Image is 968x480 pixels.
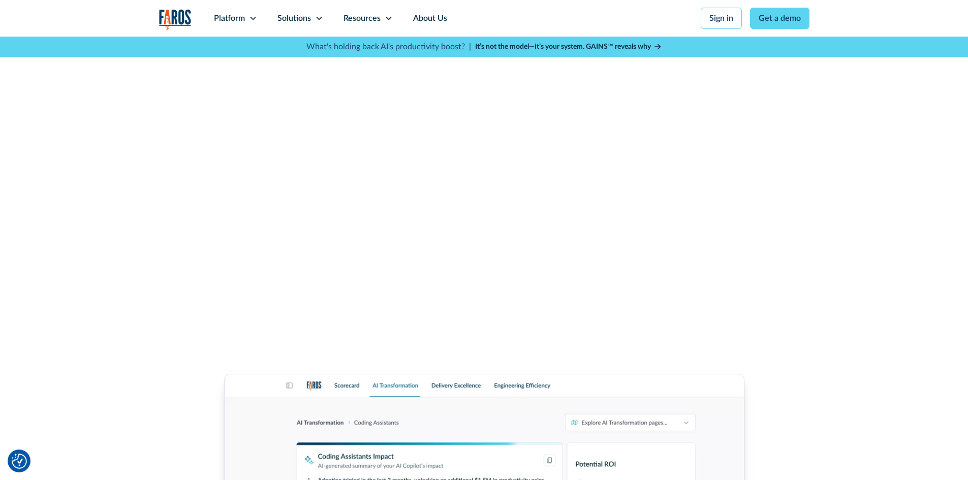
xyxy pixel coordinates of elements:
[12,454,27,469] img: Revisit consent button
[214,12,245,24] div: Platform
[475,43,651,50] strong: It’s not the model—it’s your system. GAINS™ reveals why
[12,454,27,469] button: Cookie Settings
[475,42,662,52] a: It’s not the model—it’s your system. GAINS™ reveals why
[306,41,471,53] p: What's holding back AI's productivity boost? |
[159,9,192,30] img: Logo of the analytics and reporting company Faros.
[159,9,192,30] a: home
[277,12,311,24] div: Solutions
[701,8,742,29] a: Sign in
[750,8,809,29] a: Get a demo
[344,12,381,24] div: Resources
